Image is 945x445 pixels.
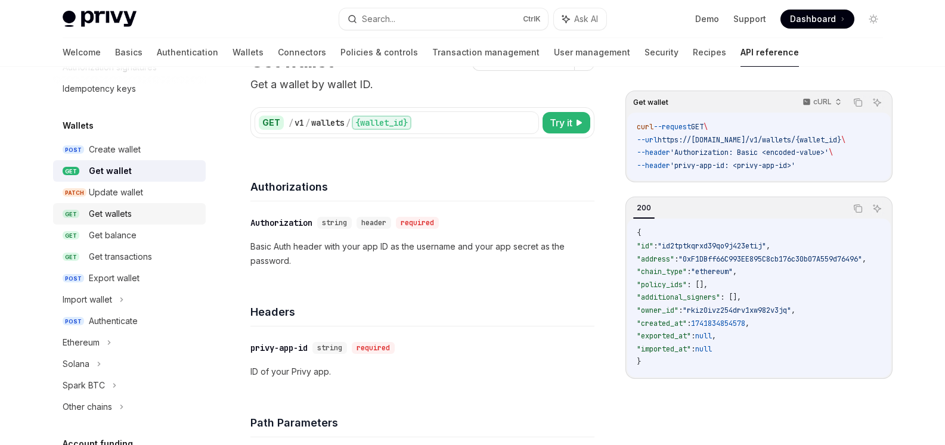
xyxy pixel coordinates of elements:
[637,135,658,145] span: --url
[63,188,86,197] span: PATCH
[346,117,351,129] div: /
[250,239,594,268] p: Basic Auth header with your app ID as the username and your app secret as the password.
[63,357,89,371] div: Solana
[115,38,142,67] a: Basics
[63,82,136,96] div: Idempotency keys
[53,225,206,246] a: GETGet balance
[653,122,691,132] span: --request
[862,254,866,264] span: ,
[637,122,653,132] span: curl
[740,38,799,67] a: API reference
[250,76,594,93] p: Get a wallet by wallet ID.
[53,78,206,99] a: Idempotency keys
[250,304,594,320] h4: Headers
[687,267,691,276] span: :
[362,12,395,26] div: Search...
[63,119,94,133] h5: Wallets
[53,267,206,289] a: POSTExport wallet
[89,314,138,328] div: Authenticate
[361,218,386,228] span: header
[89,185,143,200] div: Update wallet
[233,38,264,67] a: Wallets
[432,38,540,67] a: Transaction management
[733,13,766,25] a: Support
[780,10,854,29] a: Dashboard
[63,335,100,350] div: Ethereum
[633,201,655,215] div: 200
[658,241,766,251] span: "id2tptkqrxd39qo9j423etij"
[678,254,862,264] span: "0xF1DBff66C993EE895C8cb176c30b07A559d76496"
[637,161,670,170] span: --header
[637,331,691,341] span: "exported_at"
[695,13,719,25] a: Demo
[554,38,630,67] a: User management
[278,38,326,67] a: Connectors
[637,344,691,354] span: "imported_at"
[250,217,312,229] div: Authorization
[733,267,737,276] span: ,
[63,210,79,219] span: GET
[259,116,284,130] div: GET
[317,343,342,353] span: string
[691,122,704,132] span: GET
[89,142,141,157] div: Create wallet
[63,231,79,240] span: GET
[550,116,572,130] span: Try it
[637,254,674,264] span: "address"
[63,11,137,27] img: light logo
[637,267,687,276] span: "chain_type"
[53,139,206,160] a: POSTCreate wallet
[250,342,308,354] div: privy-app-id
[340,38,418,67] a: Policies & controls
[295,117,304,129] div: v1
[311,117,345,129] div: wallets
[695,331,712,341] span: null
[745,319,749,328] span: ,
[250,179,594,195] h4: Authorizations
[523,14,541,24] span: Ctrl K
[637,357,641,366] span: }
[322,218,347,228] span: string
[687,319,691,328] span: :
[396,217,439,229] div: required
[63,400,112,414] div: Other chains
[53,160,206,182] a: GETGet wallet
[790,13,836,25] span: Dashboard
[691,344,695,354] span: :
[869,201,885,216] button: Ask AI
[796,92,847,113] button: cURL
[63,317,84,326] span: POST
[637,241,653,251] span: "id"
[813,97,832,107] p: cURL
[352,116,411,130] div: {wallet_id}
[63,167,79,176] span: GET
[674,254,678,264] span: :
[695,344,712,354] span: null
[63,292,112,307] div: Import wallet
[574,13,598,25] span: Ask AI
[704,122,708,132] span: \
[869,95,885,110] button: Ask AI
[250,365,594,379] p: ID of your Privy app.
[554,8,606,30] button: Ask AI
[829,148,833,157] span: \
[339,8,548,30] button: Search...CtrlK
[637,319,687,328] span: "created_at"
[864,10,883,29] button: Toggle dark mode
[637,306,678,315] span: "owner_id"
[637,280,687,290] span: "policy_ids"
[89,207,132,221] div: Get wallets
[305,117,310,129] div: /
[53,182,206,203] a: PATCHUpdate wallet
[691,267,733,276] span: "ethereum"
[63,38,101,67] a: Welcome
[637,228,641,238] span: {
[683,306,791,315] span: "rkiz0ivz254drv1xw982v3jq"
[543,112,590,133] button: Try it
[841,135,845,145] span: \
[89,250,152,264] div: Get transactions
[63,145,84,154] span: POST
[720,292,741,302] span: : [],
[53,310,206,332] a: POSTAuthenticate
[289,117,293,129] div: /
